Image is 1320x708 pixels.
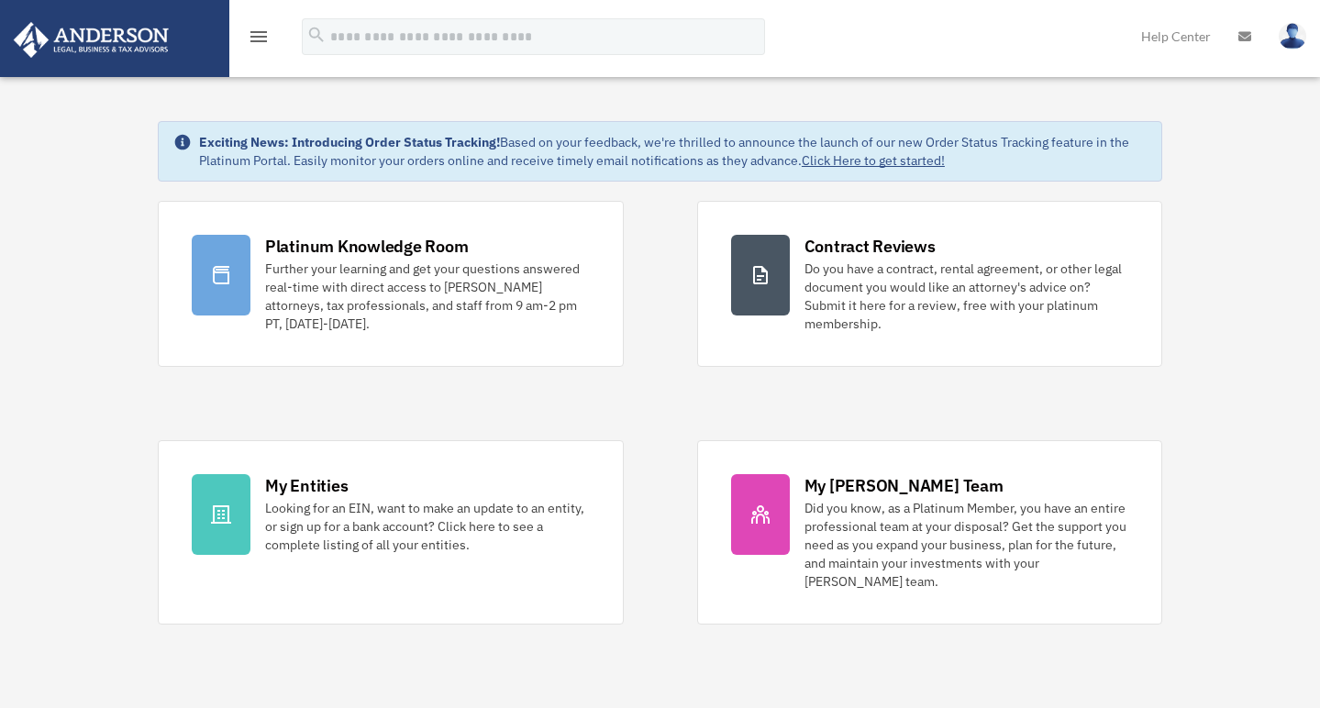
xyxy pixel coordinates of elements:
[804,499,1129,591] div: Did you know, as a Platinum Member, you have an entire professional team at your disposal? Get th...
[265,499,590,554] div: Looking for an EIN, want to make an update to an entity, or sign up for a bank account? Click her...
[265,260,590,333] div: Further your learning and get your questions answered real-time with direct access to [PERSON_NAM...
[802,152,945,169] a: Click Here to get started!
[158,440,624,625] a: My Entities Looking for an EIN, want to make an update to an entity, or sign up for a bank accoun...
[248,26,270,48] i: menu
[306,25,327,45] i: search
[697,201,1163,367] a: Contract Reviews Do you have a contract, rental agreement, or other legal document you would like...
[265,235,469,258] div: Platinum Knowledge Room
[199,133,1147,170] div: Based on your feedback, we're thrilled to announce the launch of our new Order Status Tracking fe...
[804,260,1129,333] div: Do you have a contract, rental agreement, or other legal document you would like an attorney's ad...
[248,32,270,48] a: menu
[265,474,348,497] div: My Entities
[8,22,174,58] img: Anderson Advisors Platinum Portal
[199,134,500,150] strong: Exciting News: Introducing Order Status Tracking!
[804,474,1004,497] div: My [PERSON_NAME] Team
[697,440,1163,625] a: My [PERSON_NAME] Team Did you know, as a Platinum Member, you have an entire professional team at...
[158,201,624,367] a: Platinum Knowledge Room Further your learning and get your questions answered real-time with dire...
[804,235,936,258] div: Contract Reviews
[1279,23,1306,50] img: User Pic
